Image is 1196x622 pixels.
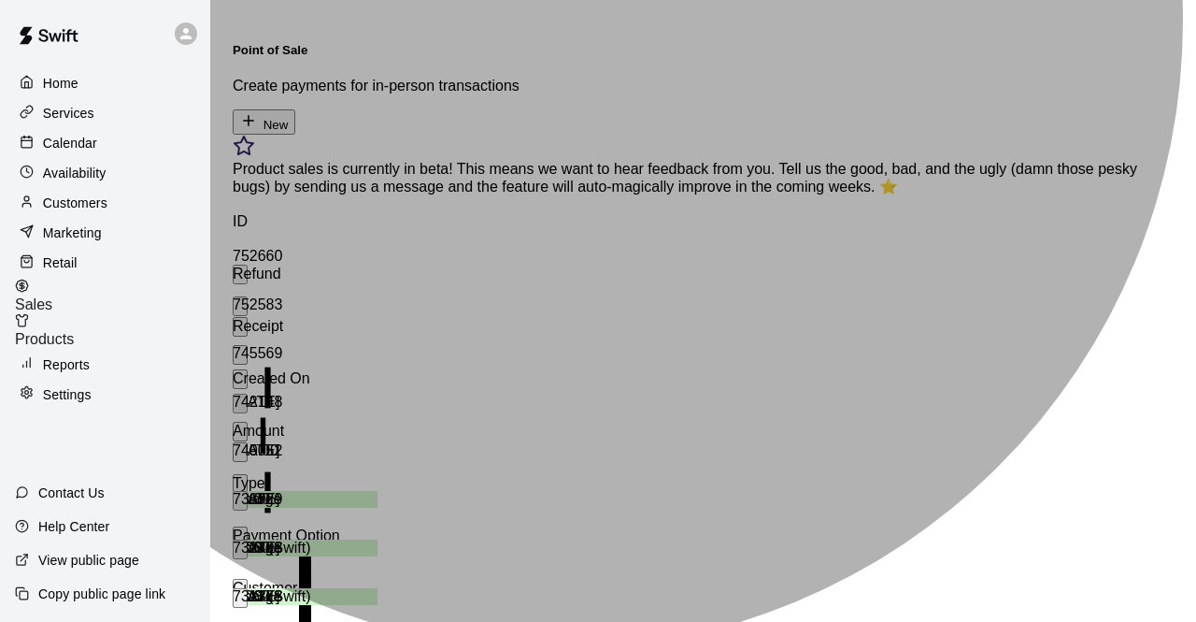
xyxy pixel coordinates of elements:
p: Create payments for in-person transactions [233,78,1160,94]
span: Cannot make a refund for non card payments [233,492,248,508]
div: 752583 [233,297,303,313]
a: sending us a message [294,179,444,195]
p: View public page [38,551,139,570]
div: 752660 [233,248,303,265]
span: Refund payment [233,443,248,459]
span: Refund payment [233,297,248,313]
p: Services [43,104,94,123]
span: Cannot make a refund for non card payments [233,541,248,557]
p: Customers [43,194,107,212]
span: Sales [15,297,52,312]
div: 745569 [233,345,303,362]
div: ID [233,195,303,248]
p: Calendar [43,134,97,152]
span: Refund payment [233,589,248,605]
p: Reports [43,355,90,374]
div: 731378 [233,588,303,605]
button: New [233,109,295,135]
div: 732498 [233,540,303,557]
span: Products [15,331,74,347]
p: Retail [43,253,78,272]
div: POS (Swift) [233,588,377,605]
div: 742148 [233,394,303,411]
div: 740052 [233,442,303,459]
p: Availability [43,164,107,182]
p: Settings [43,385,92,404]
div: Product sales is currently in beta! This means we want to hear feedback from you. Tell us the goo... [233,161,1160,195]
p: Help Center [38,517,109,536]
p: Copy public page link [38,585,165,603]
div: POS (Swift) [233,540,377,557]
p: Contact Us [38,484,105,502]
span: Cannot make a refund for non card payments [233,395,248,411]
div: 738929 [233,491,303,508]
h5: Point of Sale [233,43,1160,57]
span: Refund payment [233,346,248,362]
p: Home [43,74,78,93]
p: Marketing [43,224,102,242]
